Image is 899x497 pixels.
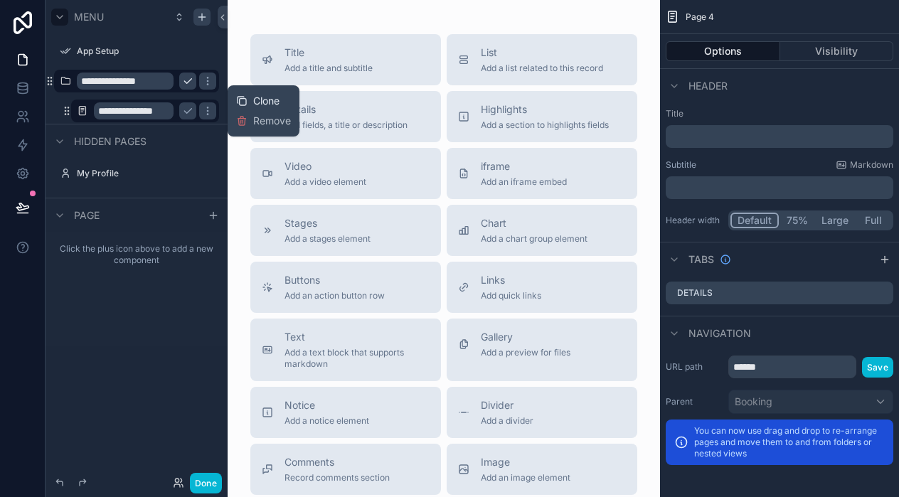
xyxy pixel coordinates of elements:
[481,102,609,117] span: Highlights
[74,134,147,149] span: Hidden pages
[447,205,637,256] button: ChartAdd a chart group element
[284,347,430,370] span: Add a text block that supports markdown
[666,215,723,226] label: Header width
[284,119,408,131] span: Add fields, a title or description
[666,159,696,171] label: Subtitle
[481,415,533,427] span: Add a divider
[666,361,723,373] label: URL path
[250,262,441,313] button: ButtonsAdd an action button row
[284,46,373,60] span: Title
[284,176,366,188] span: Add a video element
[686,11,714,23] span: Page 4
[46,232,228,277] div: Click the plus icon above to add a new component
[250,319,441,381] button: TextAdd a text block that supports markdown
[447,262,637,313] button: LinksAdd quick links
[284,273,385,287] span: Buttons
[250,148,441,199] button: VideoAdd a video element
[284,290,385,301] span: Add an action button row
[481,216,587,230] span: Chart
[481,347,570,358] span: Add a preview for files
[666,108,893,119] label: Title
[728,390,893,414] button: Booking
[77,46,216,57] label: App Setup
[481,290,541,301] span: Add quick links
[666,41,780,61] button: Options
[666,396,723,407] label: Parent
[250,205,441,256] button: StagesAdd a stages element
[836,159,893,171] a: Markdown
[284,159,366,173] span: Video
[253,114,291,128] span: Remove
[666,176,893,199] div: scrollable content
[447,444,637,495] button: ImageAdd an image element
[190,473,222,493] button: Done
[236,94,291,108] button: Clone
[481,119,609,131] span: Add a section to highlights fields
[77,168,216,179] label: My Profile
[447,319,637,381] button: GalleryAdd a preview for files
[46,232,228,277] div: scrollable content
[688,326,751,341] span: Navigation
[284,455,390,469] span: Comments
[447,148,637,199] button: iframeAdd an iframe embed
[447,34,637,85] button: ListAdd a list related to this record
[250,387,441,438] button: NoticeAdd a notice element
[862,357,893,378] button: Save
[481,233,587,245] span: Add a chart group element
[735,395,772,409] span: Booking
[250,91,441,142] button: DetailsAdd fields, a title or description
[780,41,894,61] button: Visibility
[688,79,728,93] span: Header
[850,159,893,171] span: Markdown
[677,287,713,299] label: Details
[481,472,570,483] span: Add an image element
[253,94,280,108] span: Clone
[688,252,714,267] span: Tabs
[284,472,390,483] span: Record comments section
[481,46,603,60] span: List
[730,213,779,228] button: Default
[815,213,855,228] button: Large
[481,63,603,74] span: Add a list related to this record
[779,213,815,228] button: 75%
[447,91,637,142] button: HighlightsAdd a section to highlights fields
[284,63,373,74] span: Add a title and subtitle
[284,398,369,412] span: Notice
[284,102,408,117] span: Details
[447,387,637,438] button: DividerAdd a divider
[74,208,100,223] span: Page
[236,114,291,128] button: Remove
[284,415,369,427] span: Add a notice element
[481,176,567,188] span: Add an iframe embed
[694,425,885,459] p: You can now use drag and drop to re-arrange pages and move them to and from folders or nested views
[855,213,891,228] button: Full
[74,10,104,24] span: Menu
[481,159,567,173] span: iframe
[284,216,371,230] span: Stages
[481,398,533,412] span: Divider
[284,233,371,245] span: Add a stages element
[481,330,570,344] span: Gallery
[666,125,893,148] div: scrollable content
[250,34,441,85] button: TitleAdd a title and subtitle
[284,330,430,344] span: Text
[481,273,541,287] span: Links
[250,444,441,495] button: CommentsRecord comments section
[481,455,570,469] span: Image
